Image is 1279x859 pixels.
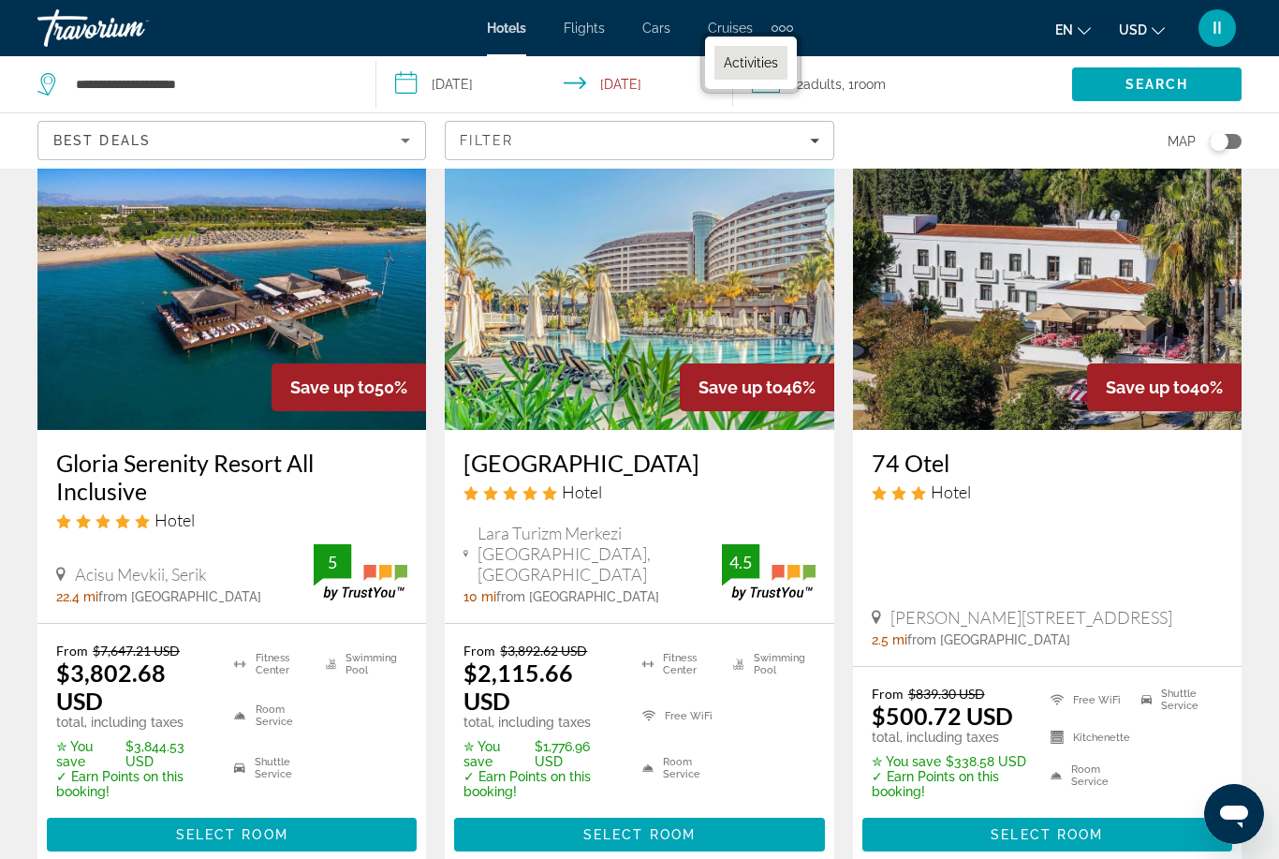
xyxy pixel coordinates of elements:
img: Royal Wings Hotel [445,130,833,430]
div: 5 star Hotel [463,481,815,502]
button: Select Room [454,818,824,852]
a: Activities [714,46,787,80]
button: Select Room [862,818,1232,852]
li: Swimming Pool [316,643,407,686]
li: Kitchenette [1041,723,1132,751]
a: Cruises [708,21,753,36]
mat-select: Sort by [53,129,410,152]
span: en [1055,22,1073,37]
li: Room Service [1041,762,1132,790]
span: II [1213,19,1222,37]
div: 5 star Hotel [56,510,407,530]
div: 4.5 [722,551,759,573]
a: Gloria Serenity Resort All Inclusive [56,449,407,505]
span: Hotel [931,481,971,502]
span: Lara Turizm Merkezi [GEOGRAPHIC_DATA], [GEOGRAPHIC_DATA] [478,523,721,585]
button: Select Room [47,818,417,852]
ins: $2,115.66 USD [463,659,573,715]
li: Fitness Center [225,643,316,686]
del: $839.30 USD [908,686,985,702]
ins: $3,802.68 USD [56,659,166,715]
span: ✮ You save [872,754,941,769]
div: 40% [1087,363,1242,411]
div: 46% [680,363,834,411]
span: Search [1125,77,1189,92]
button: Change currency [1119,16,1165,43]
span: 2.5 mi [872,632,907,647]
button: Change language [1055,16,1091,43]
p: ✓ Earn Points on this booking! [872,769,1027,799]
button: Travelers: 2 adults, 0 children [733,56,1072,112]
span: Adults [803,77,842,92]
a: Travorium [37,4,225,52]
span: From [56,643,88,659]
p: $3,844.53 USD [56,739,211,769]
del: $3,892.62 USD [500,643,587,659]
a: 74 Otel [872,449,1223,477]
img: TrustYou guest rating badge [314,544,407,600]
span: Select Room [176,827,288,842]
span: Room [854,77,886,92]
button: User Menu [1193,8,1242,48]
div: 50% [272,363,426,411]
span: Select Room [583,827,696,842]
li: Free WiFi [633,695,724,738]
span: Best Deals [53,133,151,148]
span: 10 mi [463,589,496,604]
span: From [872,686,904,702]
button: Filters [445,121,833,160]
p: total, including taxes [56,715,211,730]
span: Save up to [290,378,375,397]
div: 5 [314,551,351,573]
span: USD [1119,22,1147,37]
a: Select Room [862,822,1232,842]
p: ✓ Earn Points on this booking! [56,769,211,799]
li: Shuttle Service [225,747,316,790]
span: from [GEOGRAPHIC_DATA] [98,589,261,604]
ins: $500.72 USD [872,702,1013,730]
span: ✮ You save [463,739,530,769]
img: Gloria Serenity Resort All Inclusive [37,130,426,430]
input: Search hotel destination [74,70,347,98]
span: From [463,643,495,659]
img: TrustYou guest rating badge [722,544,816,600]
img: 74 Otel [853,130,1242,430]
a: Hotels [487,21,526,36]
a: Select Room [47,822,417,842]
span: Hotel [562,481,602,502]
span: from [GEOGRAPHIC_DATA] [907,632,1070,647]
span: Activities [724,55,778,70]
a: [GEOGRAPHIC_DATA] [463,449,815,477]
iframe: Кнопка запуска окна обмена сообщениями [1204,784,1264,844]
span: from [GEOGRAPHIC_DATA] [496,589,659,604]
p: $338.58 USD [872,754,1027,769]
li: Fitness Center [633,643,724,686]
li: Swimming Pool [724,643,815,686]
span: Save up to [698,378,783,397]
button: Extra navigation items [772,13,793,43]
span: Save up to [1106,378,1190,397]
del: $7,647.21 USD [93,643,180,659]
p: total, including taxes [872,730,1027,745]
button: Select check in and out date [376,56,734,112]
li: Room Service [633,747,724,790]
li: Free WiFi [1041,686,1132,714]
span: Select Room [991,827,1103,842]
p: ✓ Earn Points on this booking! [463,769,618,799]
button: Toggle map [1196,133,1242,150]
span: Cars [642,21,670,36]
span: Map [1168,128,1196,155]
li: Room Service [225,695,316,738]
span: 2 [797,71,842,97]
a: Flights [564,21,605,36]
span: Filter [460,133,513,148]
span: 22.4 mi [56,589,98,604]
